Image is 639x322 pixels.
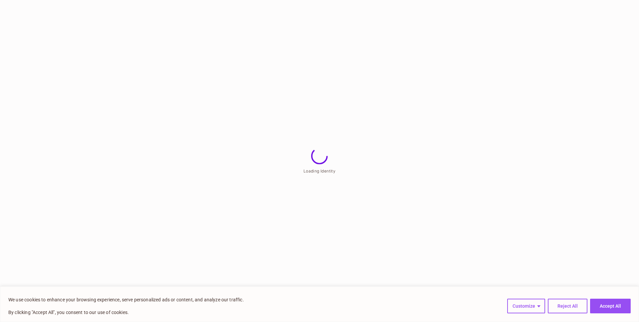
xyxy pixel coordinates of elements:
button: Accept All [590,299,631,313]
p: We use cookies to enhance your browsing experience, serve personalized ads or content, and analyz... [8,296,244,304]
span: Loading Identity [304,168,335,173]
p: By clicking "Accept All", you consent to our use of cookies. [8,308,244,316]
button: Customize [507,299,545,313]
button: Reject All [548,299,587,313]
